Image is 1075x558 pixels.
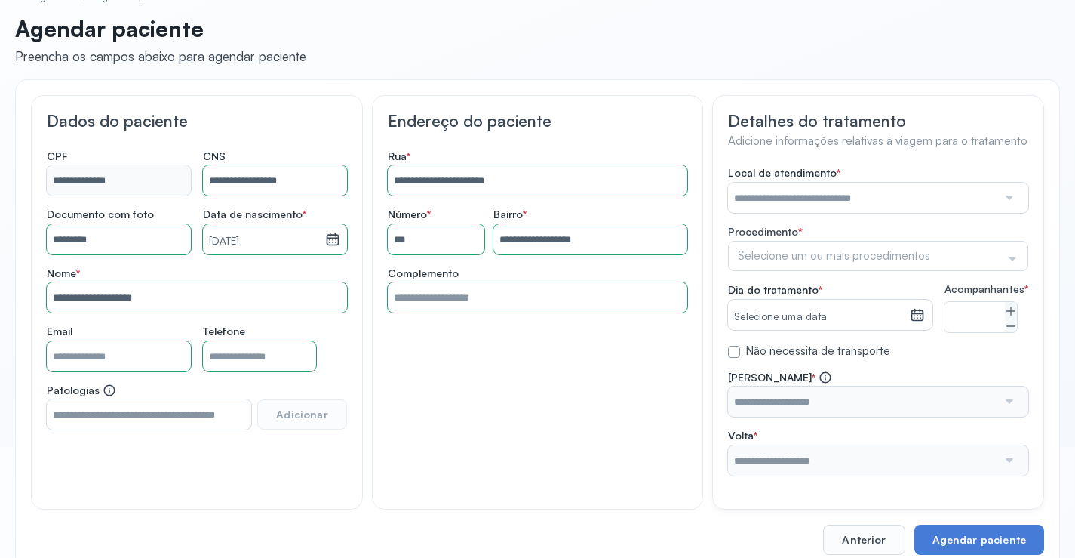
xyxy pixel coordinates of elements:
span: Dia do tratamento [728,283,822,297]
span: CNS [203,150,226,163]
span: Rua [388,150,410,163]
span: Documento com foto [47,208,154,221]
span: Local de atendimento [728,166,840,180]
span: Patologias [47,384,116,397]
span: Procedimento [728,225,798,238]
span: Selecione um ou mais procedimentos [738,248,930,264]
button: Agendar paciente [914,525,1044,555]
span: Acompanhantes [944,283,1028,296]
button: Adicionar [257,399,346,430]
span: Telefone [203,325,245,338]
span: Número [388,208,431,221]
h3: Detalhes do tratamento [728,111,1028,131]
h3: Dados do paciente [47,111,347,131]
div: Preencha os campos abaixo para agendar paciente [15,48,306,64]
span: Volta [728,429,757,442]
span: [PERSON_NAME] [728,371,832,384]
span: Email [47,325,72,338]
p: Agendar paciente [15,15,306,42]
span: Complemento [388,267,459,280]
label: Não necessita de transporte [746,344,890,359]
span: Bairro [493,208,527,221]
h4: Adicione informações relativas à viagem para o tratamento [728,134,1028,149]
small: [DATE] [209,234,319,249]
small: Selecione uma data [734,310,904,325]
span: Data de nascimento [203,208,306,221]
span: Nome [47,267,80,280]
span: CPF [47,150,68,163]
h3: Endereço do paciente [388,111,688,131]
button: Anterior [823,525,905,555]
